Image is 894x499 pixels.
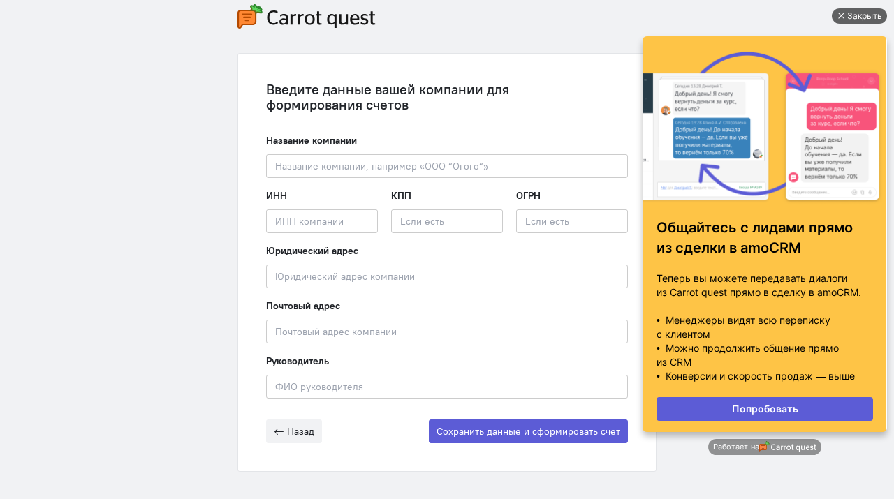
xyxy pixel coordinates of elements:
[266,299,340,313] label: Почтовый адрес
[266,265,628,288] input: Юридический адрес компании
[21,341,237,355] p: • Можно продолжить общение прямо
[21,397,237,421] a: Попробовать
[124,441,181,453] img: logo
[237,4,376,29] img: carrot-quest-logo.svg
[266,354,329,368] label: Руководитель
[73,439,185,455] a: Работает на
[391,209,503,233] input: Если есть
[266,82,628,112] div: Введите данные вашей компании для формирования счетов
[21,219,169,236] strong: Общайтесь с лидами
[21,239,166,256] strong: из сделки в amoCRM
[266,154,628,178] input: Название компании, например «ООО “Огого“»
[21,355,237,369] p: из CRM
[287,425,314,438] span: Назад
[21,369,237,383] p: • Конверсии и скорость продаж — выше
[429,419,628,443] button: Сохранить данные и сформировать счёт
[266,375,628,399] input: ФИО руководителя
[173,219,217,236] strong: прямо
[21,327,237,341] p: с клиентом
[516,188,541,202] label: ОГРН
[266,419,322,443] button: Назад
[266,209,378,233] input: ИНН компании
[516,209,628,233] input: Если есть
[78,442,123,452] span: Работает на
[266,188,287,202] label: ИНН
[21,313,237,327] p: • Менеджеры видят всю переписку
[266,244,358,258] label: Юридический адрес
[266,133,357,147] label: Название компании
[212,8,247,24] div: Закрыть
[21,271,237,299] p: Теперь вы можете передавать диалоги из Carrot quest прямо в сделку в amoCRM.
[391,188,411,202] label: КПП
[266,320,628,343] input: Почтовый адрес компании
